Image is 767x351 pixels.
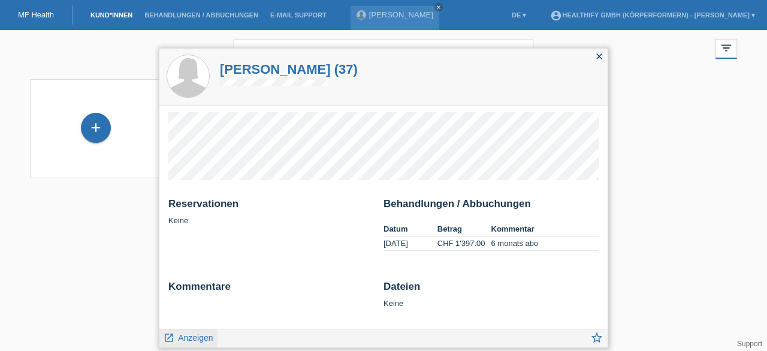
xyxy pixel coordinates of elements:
a: close [434,3,443,11]
div: Keine [383,281,599,308]
i: star_border [590,331,603,344]
i: close [513,46,527,60]
td: [DATE] [383,236,437,251]
a: Behandlungen / Abbuchungen [138,11,264,19]
h2: Kommentare [168,281,375,299]
th: Datum [383,222,437,236]
td: 6 monats abo [491,236,599,251]
div: Kund*in hinzufügen [81,118,110,138]
h2: Reservationen [168,198,375,216]
i: launch [164,332,174,343]
h2: Dateien [383,281,599,299]
a: launch Anzeigen [164,329,213,344]
h2: Behandlungen / Abbuchungen [383,198,599,216]
a: DE ▾ [506,11,532,19]
a: MF Health [18,10,54,19]
i: close [436,4,442,10]
a: [PERSON_NAME] (37) [220,62,358,77]
th: Kommentar [491,222,599,236]
a: Kund*innen [84,11,138,19]
th: Betrag [437,222,491,236]
a: star_border [590,332,603,347]
i: account_circle [550,10,562,22]
a: Support [737,340,762,348]
a: E-Mail Support [264,11,333,19]
span: Anzeigen [178,333,213,343]
i: filter_list [720,41,733,55]
a: account_circleHealthify GmbH (Körperformern) - [PERSON_NAME] ▾ [544,11,761,19]
td: CHF 1'397.00 [437,236,491,251]
input: Suche... [234,39,533,67]
a: [PERSON_NAME] [369,10,433,19]
div: Keine [168,198,375,225]
i: close [594,52,604,61]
